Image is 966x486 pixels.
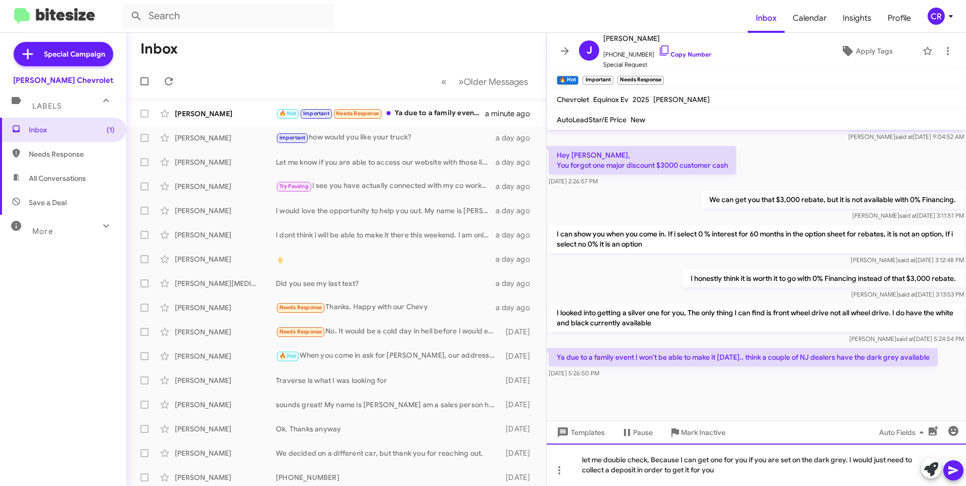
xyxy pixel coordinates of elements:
span: Try Pausing [279,183,309,189]
div: [DATE] [501,327,538,337]
span: Older Messages [464,76,528,87]
span: J [587,42,592,59]
span: Important [279,134,306,141]
div: I would love the opportunity to help you out. My name is [PERSON_NAME] am part of the sales team ... [276,206,496,216]
div: a day ago [496,230,538,240]
div: a day ago [496,303,538,313]
button: Next [452,71,534,92]
div: I see you have actually connected with my co worker [PERSON_NAME], She will be able to help you o... [276,180,496,192]
div: sounds great! My name is [PERSON_NAME] am a sales person here at the dealership. My phone number ... [276,400,501,410]
div: [PERSON_NAME] [175,206,276,216]
a: Insights [835,4,880,33]
div: Thanks. Happy with our Chevy [276,302,496,313]
div: Ya due to a family event I won't be able to make it [DATE].. think a couple of NJ dealers have th... [276,108,485,119]
a: Calendar [785,4,835,33]
button: CR [919,8,955,25]
div: [DATE] [501,472,538,482]
span: Equinox Ev [593,95,629,104]
span: (1) [107,125,115,135]
span: Labels [32,102,62,111]
p: I looked into getting a silver one for you, The only thing I can find is front wheel drive not al... [549,304,964,332]
span: 2025 [633,95,649,104]
a: Special Campaign [14,42,113,66]
div: [PERSON_NAME] [175,327,276,337]
div: No. It would be a cold day in hell before I would ever do business with you guys again [276,326,501,337]
span: Needs Response [336,110,379,117]
span: [PERSON_NAME] [DATE] 5:24:54 PM [849,335,964,343]
span: [DATE] 5:26:50 PM [549,369,599,377]
div: [PERSON_NAME] [175,472,276,482]
p: Hey [PERSON_NAME], You forgot one major discount $3000 customer cash [549,146,736,174]
span: [PERSON_NAME] [DATE] 3:11:51 PM [852,212,964,219]
button: Auto Fields [871,423,936,442]
button: Previous [435,71,453,92]
div: a day ago [496,133,538,143]
div: [PERSON_NAME] [175,181,276,191]
span: Special Request [603,60,711,70]
div: [PHONE_NUMBER] [276,472,501,482]
div: [PERSON_NAME] [175,448,276,458]
button: Apply Tags [815,42,917,60]
div: [PERSON_NAME][MEDICAL_DATA] [175,278,276,288]
span: AutoLeadStar/E Price [557,115,626,124]
span: Chevrolet [557,95,589,104]
a: Copy Number [658,51,711,58]
button: Pause [613,423,661,442]
span: said at [899,212,917,219]
small: Important [583,76,613,85]
span: New [631,115,645,124]
div: Ok. Thanks anyway [276,424,501,434]
span: said at [895,133,913,140]
div: [PERSON_NAME] [175,351,276,361]
div: [DATE] [501,400,538,410]
div: Let me know if you are able to access our website with those links, I may have to text them off m... [276,157,496,167]
div: [PERSON_NAME] [175,109,276,119]
span: Needs Response [279,304,322,311]
div: When you come in ask for [PERSON_NAME], our address is [STREET_ADDRESS] [276,350,501,362]
p: I can show you when you come in. If i select 0 % interest for 60 months in the option sheet for r... [549,225,964,253]
span: Mark Inactive [681,423,726,442]
span: All Conversations [29,173,86,183]
span: Pause [633,423,653,442]
p: Ya due to a family event I won't be able to make it [DATE].. think a couple of NJ dealers have th... [549,348,938,366]
div: [PERSON_NAME] [175,157,276,167]
span: Templates [555,423,605,442]
div: a day ago [496,157,538,167]
span: 🔥 Hot [279,353,297,359]
span: 🔥 Hot [279,110,297,117]
span: [PERSON_NAME] [603,32,711,44]
div: [PERSON_NAME] [175,133,276,143]
span: Needs Response [29,149,115,159]
div: a day ago [496,278,538,288]
div: [PERSON_NAME] [175,303,276,313]
div: [PERSON_NAME] [175,400,276,410]
p: I honestly think it is worth it to go with 0% Financing instead of that $3,000 rebate. [683,269,964,287]
span: Auto Fields [879,423,928,442]
span: « [441,75,447,88]
div: 🖕 [276,254,496,264]
div: [DATE] [501,424,538,434]
span: Needs Response [279,328,322,335]
span: [PHONE_NUMBER] [603,44,711,60]
div: [DATE] [501,351,538,361]
button: Mark Inactive [661,423,734,442]
div: a day ago [496,181,538,191]
span: Inbox [29,125,115,135]
span: More [32,227,53,236]
div: let me double check, Because I can get one for you if you are set on the dark grey. I would just ... [547,444,966,486]
div: [PERSON_NAME] [175,375,276,385]
small: 🔥 Hot [557,76,578,85]
span: Save a Deal [29,198,67,208]
div: [DATE] [501,448,538,458]
p: We can get you that $3,000 rebate, but it is not available with 0% Financing. [701,190,964,209]
div: [PERSON_NAME] [175,424,276,434]
span: Apply Tags [856,42,893,60]
a: Profile [880,4,919,33]
h1: Inbox [140,41,178,57]
span: Inbox [748,4,785,33]
input: Search [122,4,334,28]
div: Traverse is what I was looking for [276,375,501,385]
span: said at [898,290,916,298]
